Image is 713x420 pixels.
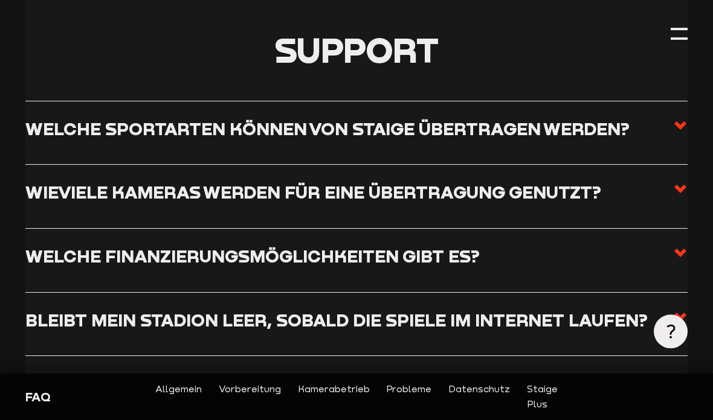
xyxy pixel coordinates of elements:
[386,382,431,412] a: Probleme
[219,382,281,412] a: Vorbereitung
[527,382,558,412] a: Staige Plus
[275,29,439,71] span: Support
[25,118,630,139] h3: Welche Sportarten können von Staige übertragen werden?
[25,246,480,267] h3: Welche Finanzierungsmöglichkeiten gibt es?
[155,382,202,412] a: Allgemein
[25,389,181,406] div: FAQ
[448,382,510,412] a: Datenschutz
[25,182,601,203] h3: Wieviele Kameras werden für eine Übertragung genutzt?
[298,382,370,412] a: Kamerabetrieb
[25,310,648,331] h3: Bleibt mein Stadion leer, sobald die Spiele im Internet laufen?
